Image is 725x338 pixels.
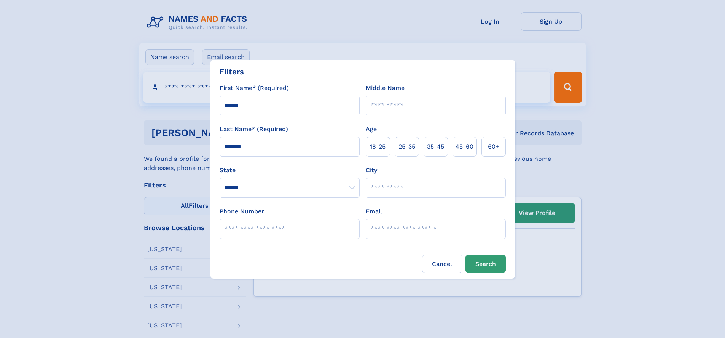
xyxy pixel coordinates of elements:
[220,166,360,175] label: State
[220,83,289,93] label: First Name* (Required)
[427,142,444,151] span: 35‑45
[366,125,377,134] label: Age
[465,255,506,273] button: Search
[220,66,244,77] div: Filters
[366,166,377,175] label: City
[488,142,499,151] span: 60+
[220,125,288,134] label: Last Name* (Required)
[366,207,382,216] label: Email
[456,142,473,151] span: 45‑60
[422,255,462,273] label: Cancel
[220,207,264,216] label: Phone Number
[398,142,415,151] span: 25‑35
[370,142,386,151] span: 18‑25
[366,83,405,93] label: Middle Name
